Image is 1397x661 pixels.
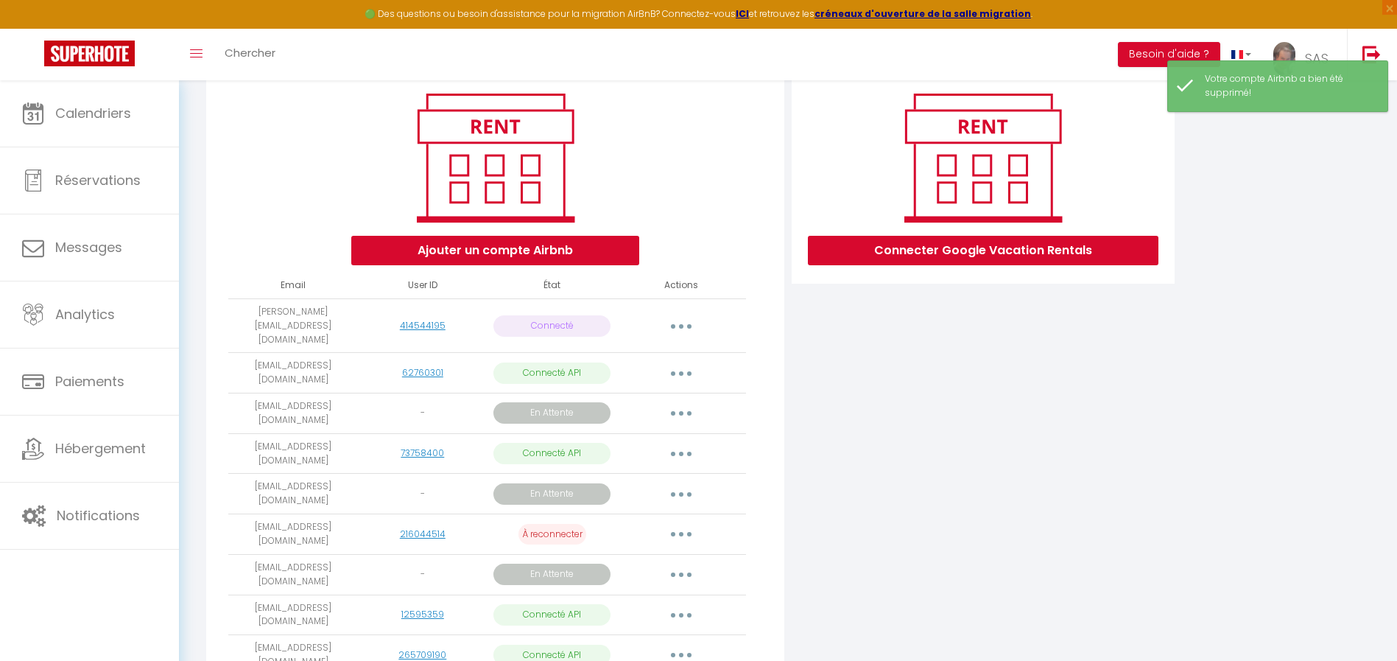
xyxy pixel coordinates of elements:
span: Messages [55,238,122,256]
a: 73758400 [401,447,444,459]
td: [EMAIL_ADDRESS][DOMAIN_NAME] [228,474,358,514]
th: Actions [616,273,746,298]
p: Connecté API [493,363,611,384]
a: 414544195 [400,319,446,332]
span: Hébergement [55,439,146,458]
p: Connecté [493,315,611,337]
img: rent.png [889,87,1077,228]
div: - [364,487,482,501]
th: User ID [358,273,488,298]
button: Ouvrir le widget de chat LiveChat [12,6,56,50]
button: Connecter Google Vacation Rentals [808,236,1158,265]
a: ICI [736,7,749,20]
p: À reconnecter [518,524,586,545]
p: En Attente [493,564,611,585]
img: logout [1362,45,1381,63]
span: Notifications [57,506,140,525]
td: [EMAIL_ADDRESS][DOMAIN_NAME] [228,433,358,474]
th: Email [228,273,358,298]
span: Paiements [55,372,124,391]
div: - [364,406,482,420]
img: Super Booking [44,41,135,66]
p: En Attente [493,402,611,424]
a: 12595359 [401,608,444,620]
span: Calendriers [55,104,131,122]
span: SAS [1305,49,1329,68]
span: Analytics [55,305,115,323]
button: Besoin d'aide ? [1118,42,1220,67]
td: [PERSON_NAME][EMAIL_ADDRESS][DOMAIN_NAME] [228,298,358,353]
td: [EMAIL_ADDRESS][DOMAIN_NAME] [228,514,358,555]
img: rent.png [401,87,589,228]
a: créneaux d'ouverture de la salle migration [814,7,1031,20]
div: Votre compte Airbnb a bien été supprimé! [1205,72,1373,100]
a: Chercher [214,29,286,80]
td: [EMAIL_ADDRESS][DOMAIN_NAME] [228,353,358,394]
th: État [488,273,617,298]
td: [EMAIL_ADDRESS][DOMAIN_NAME] [228,394,358,434]
p: Connecté API [493,604,611,626]
div: - [364,567,482,581]
p: Connecté API [493,443,611,464]
td: [EMAIL_ADDRESS][DOMAIN_NAME] [228,595,358,635]
button: Ajouter un compte Airbnb [351,236,639,265]
td: [EMAIL_ADDRESS][DOMAIN_NAME] [228,554,358,595]
span: Réservations [55,171,141,189]
a: ... SAS [1262,29,1347,80]
a: 216044514 [400,528,446,540]
span: Chercher [225,45,275,60]
img: ... [1273,42,1295,76]
a: 62760301 [402,366,443,379]
a: 265709190 [398,648,446,661]
p: En Attente [493,483,611,505]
